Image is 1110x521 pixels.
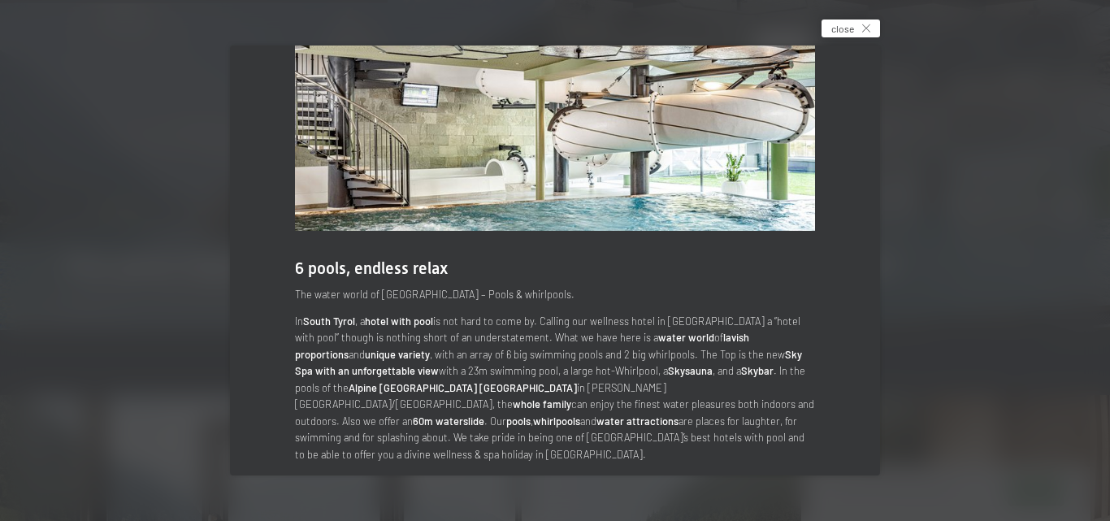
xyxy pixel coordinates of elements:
img: Holiday - swimming pool - bubble benches - baby pool etc. [295,8,815,231]
strong: hotel with pool [365,315,433,328]
strong: lavish proportions [295,331,749,360]
strong: Skybar [741,364,774,377]
p: The water world of [GEOGRAPHIC_DATA] – Pools & whirlpools. [295,286,815,302]
strong: water world [658,331,714,344]
span: close [831,22,854,36]
p: In , a is not hard to come by. Calling our wellness hotel in [GEOGRAPHIC_DATA] a “hotel with pool... [295,313,815,462]
strong: South Tyrol [303,315,355,328]
span: 6 pools, endless relax [295,258,448,278]
strong: Skysauna [668,364,713,377]
strong: unique variety [365,348,430,361]
strong: Alpine [GEOGRAPHIC_DATA] [GEOGRAPHIC_DATA] [349,381,577,394]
